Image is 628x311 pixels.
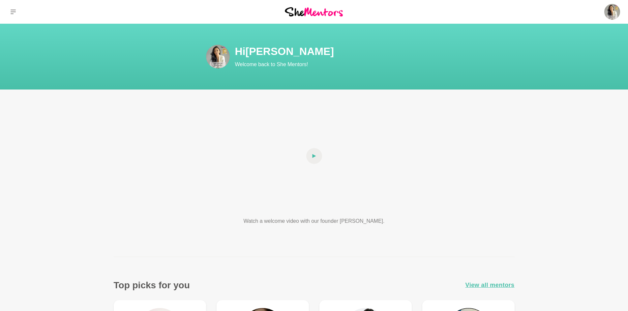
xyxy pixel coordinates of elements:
[235,61,472,68] p: Welcome back to She Mentors!
[235,45,472,58] h1: Hi [PERSON_NAME]
[465,280,515,290] a: View all mentors
[285,7,343,16] img: She Mentors Logo
[206,45,230,68] img: Jen Gautier
[114,279,190,291] h3: Top picks for you
[604,4,620,20] img: Jen Gautier
[219,217,409,225] p: Watch a welcome video with our founder [PERSON_NAME].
